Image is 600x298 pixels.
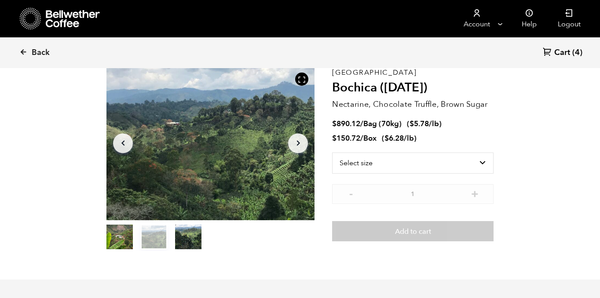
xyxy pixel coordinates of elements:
[345,189,356,197] button: -
[332,221,494,241] button: Add to cart
[332,80,494,95] h2: Bochica ([DATE])
[384,133,389,143] span: $
[32,47,50,58] span: Back
[360,119,363,129] span: /
[363,133,377,143] span: Box
[360,133,363,143] span: /
[543,47,582,59] a: Cart (4)
[404,133,414,143] span: /lb
[384,133,404,143] bdi: 6.28
[332,133,360,143] bdi: 150.72
[410,119,429,129] bdi: 5.78
[554,47,570,58] span: Cart
[572,47,582,58] span: (4)
[332,119,337,129] span: $
[332,98,494,110] p: Nectarine, Chocolate Truffle, Brown Sugar
[382,133,417,143] span: ( )
[332,133,337,143] span: $
[429,119,439,129] span: /lb
[407,119,442,129] span: ( )
[469,189,480,197] button: +
[332,119,360,129] bdi: 890.12
[363,119,402,129] span: Bag (70kg)
[410,119,414,129] span: $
